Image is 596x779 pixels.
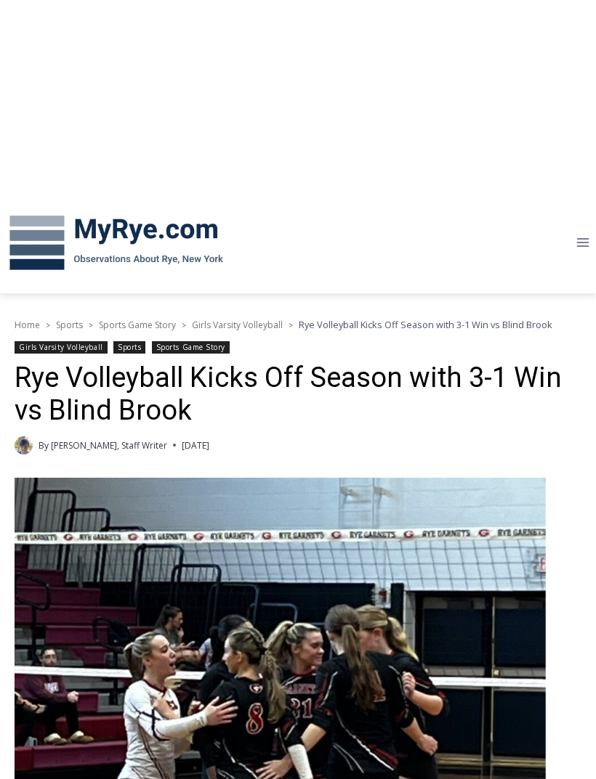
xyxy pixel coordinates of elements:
nav: Breadcrumbs [15,317,581,332]
img: (PHOTO: MyRye.com 2024 Head Intern, Editor and now Staff Writer Charlie Morris. Contributed.)Char... [15,436,33,454]
button: Open menu [569,232,596,254]
span: Rye Volleyball Kicks Off Season with 3-1 Win vs Blind Brook [299,318,552,331]
a: Home [15,319,40,331]
a: Sports Game Story [99,319,176,331]
a: Girls Varsity Volleyball [15,341,108,354]
span: > [89,320,93,330]
a: Sports Game Story [152,341,230,354]
time: [DATE] [182,439,209,452]
a: Sports [113,341,145,354]
a: [PERSON_NAME], Staff Writer [51,439,167,452]
span: > [289,320,293,330]
a: Girls Varsity Volleyball [192,319,283,331]
a: Author image [15,436,33,454]
span: > [46,320,50,330]
h1: Rye Volleyball Kicks Off Season with 3-1 Win vs Blind Brook [15,362,581,428]
span: > [182,320,186,330]
span: By [39,439,49,452]
a: Sports [56,319,83,331]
